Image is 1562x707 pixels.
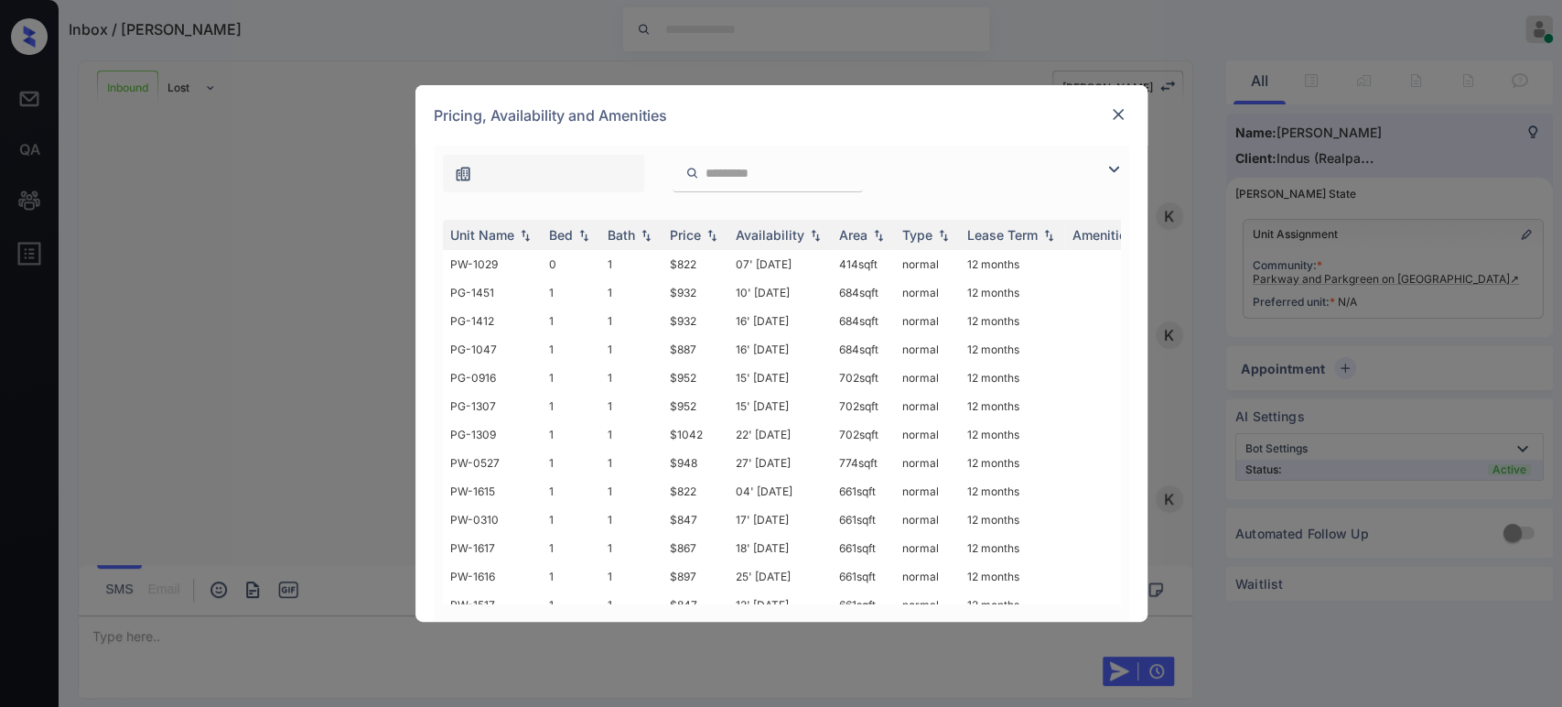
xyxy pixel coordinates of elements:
td: 684 sqft [832,307,895,335]
img: sorting [869,229,888,242]
td: PG-1451 [443,278,542,307]
td: $847 [663,506,728,534]
td: PW-0310 [443,506,542,534]
td: 1 [600,562,663,591]
td: 12 months [960,449,1065,477]
td: 12 months [960,534,1065,562]
td: normal [895,364,960,392]
td: 1 [542,591,600,619]
td: 1 [600,534,663,562]
td: $887 [663,335,728,364]
td: normal [895,534,960,562]
td: 10' [DATE] [728,278,832,307]
td: 12 months [960,420,1065,449]
td: 1 [542,278,600,307]
td: $847 [663,591,728,619]
td: 12 months [960,278,1065,307]
div: Type [902,227,932,243]
div: Price [670,227,701,243]
td: normal [895,392,960,420]
td: $952 [663,392,728,420]
td: 1 [600,392,663,420]
td: PG-1307 [443,392,542,420]
td: 1 [542,420,600,449]
td: 27' [DATE] [728,449,832,477]
div: Bath [608,227,635,243]
div: Area [839,227,867,243]
td: 702 sqft [832,364,895,392]
td: 414 sqft [832,250,895,278]
td: 1 [542,392,600,420]
td: 1 [542,477,600,506]
td: $867 [663,534,728,562]
td: 15' [DATE] [728,392,832,420]
td: 1 [542,506,600,534]
td: normal [895,307,960,335]
td: 1 [600,591,663,619]
img: icon-zuma [1103,158,1125,180]
td: 661 sqft [832,562,895,591]
td: $822 [663,477,728,506]
img: sorting [1040,229,1058,242]
td: $932 [663,307,728,335]
td: 661 sqft [832,591,895,619]
img: sorting [703,229,721,242]
td: normal [895,449,960,477]
div: Pricing, Availability and Amenities [415,85,1147,146]
td: normal [895,335,960,364]
td: 12 months [960,477,1065,506]
td: 1 [600,278,663,307]
td: 1 [600,307,663,335]
img: sorting [516,229,534,242]
td: 1 [600,335,663,364]
td: normal [895,420,960,449]
td: 07' [DATE] [728,250,832,278]
td: 17' [DATE] [728,506,832,534]
td: PW-0527 [443,449,542,477]
td: 661 sqft [832,534,895,562]
td: 1 [600,477,663,506]
div: Bed [549,227,573,243]
td: 1 [542,562,600,591]
td: $1042 [663,420,728,449]
td: PG-1047 [443,335,542,364]
td: 1 [600,364,663,392]
td: PG-1309 [443,420,542,449]
div: Amenities [1072,227,1134,243]
td: 774 sqft [832,449,895,477]
div: Availability [736,227,804,243]
td: PG-0916 [443,364,542,392]
td: 22' [DATE] [728,420,832,449]
td: 12 months [960,335,1065,364]
td: $952 [663,364,728,392]
td: 1 [542,364,600,392]
td: 04' [DATE] [728,477,832,506]
td: 684 sqft [832,278,895,307]
td: 12 months [960,392,1065,420]
td: 12 months [960,591,1065,619]
img: sorting [934,229,953,242]
td: 12 months [960,364,1065,392]
img: sorting [637,229,655,242]
td: 12 months [960,250,1065,278]
td: 25' [DATE] [728,562,832,591]
td: normal [895,591,960,619]
td: 1 [542,307,600,335]
td: 18' [DATE] [728,534,832,562]
td: PW-1517 [443,591,542,619]
td: $897 [663,562,728,591]
td: normal [895,506,960,534]
td: 1 [542,449,600,477]
td: 684 sqft [832,335,895,364]
td: normal [895,477,960,506]
div: Lease Term [967,227,1038,243]
td: 15' [DATE] [728,364,832,392]
img: close [1109,105,1127,124]
td: 702 sqft [832,392,895,420]
td: PW-1615 [443,477,542,506]
td: 12 months [960,506,1065,534]
td: 1 [600,250,663,278]
img: icon-zuma [454,165,472,183]
td: PW-1029 [443,250,542,278]
td: 1 [542,534,600,562]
